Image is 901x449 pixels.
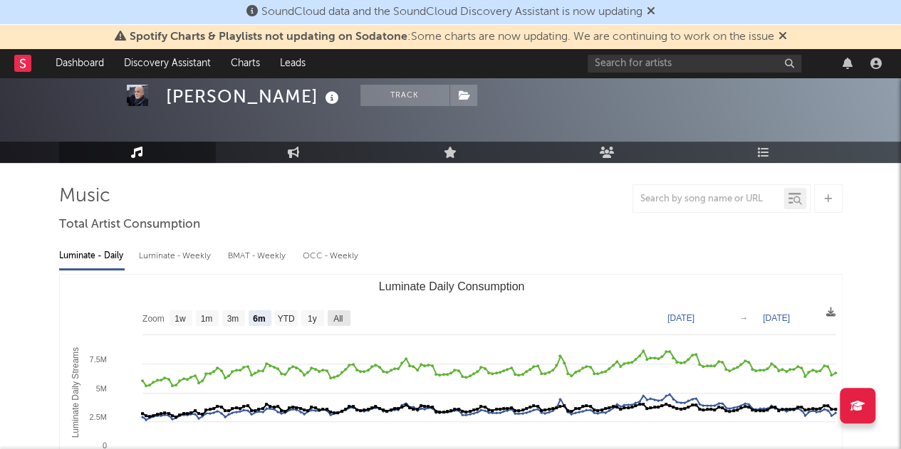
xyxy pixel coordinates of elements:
[166,85,343,108] div: [PERSON_NAME]
[89,355,106,364] text: 7.5M
[89,413,106,421] text: 2.5M
[130,31,407,43] span: Spotify Charts & Playlists not updating on Sodatone
[307,314,316,324] text: 1y
[633,194,783,205] input: Search by song name or URL
[142,314,165,324] text: Zoom
[378,280,524,292] text: Luminate Daily Consumption
[277,314,294,324] text: YTD
[71,347,80,438] text: Luminate Daily Streams
[261,6,642,18] span: SoundCloud data and the SoundCloud Discovery Assistant is now updating
[221,49,270,78] a: Charts
[226,314,239,324] text: 3m
[59,216,200,233] span: Total Artist Consumption
[778,31,787,43] span: Dismiss
[130,31,774,43] span: : Some charts are now updating. We are continuing to work on the issue
[303,244,360,268] div: OCC - Weekly
[175,314,186,324] text: 1w
[139,244,214,268] div: Luminate - Weekly
[253,314,265,324] text: 6m
[114,49,221,78] a: Discovery Assistant
[270,49,316,78] a: Leads
[95,384,106,393] text: 5M
[46,49,114,78] a: Dashboard
[647,6,655,18] span: Dismiss
[588,55,801,73] input: Search for artists
[739,313,748,323] text: →
[360,85,449,106] button: Track
[228,244,288,268] div: BMAT - Weekly
[59,244,125,268] div: Luminate - Daily
[200,314,212,324] text: 1m
[667,313,694,323] text: [DATE]
[763,313,790,323] text: [DATE]
[333,314,343,324] text: All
